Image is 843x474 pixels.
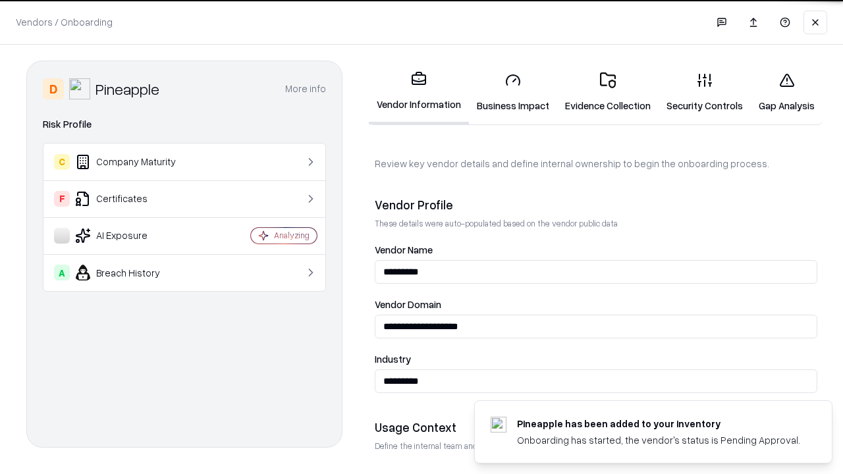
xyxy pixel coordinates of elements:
[751,62,823,123] a: Gap Analysis
[557,62,659,123] a: Evidence Collection
[69,78,90,99] img: Pineapple
[375,300,817,309] label: Vendor Domain
[491,417,506,433] img: pineappleenergy.com
[285,77,326,101] button: More info
[54,154,211,170] div: Company Maturity
[43,78,64,99] div: D
[375,218,817,229] p: These details were auto-populated based on the vendor public data
[659,62,751,123] a: Security Controls
[274,230,310,241] div: Analyzing
[16,15,113,29] p: Vendors / Onboarding
[95,78,159,99] div: Pineapple
[375,354,817,364] label: Industry
[375,197,817,213] div: Vendor Profile
[375,419,817,435] div: Usage Context
[375,245,817,255] label: Vendor Name
[517,433,800,447] div: Onboarding has started, the vendor's status is Pending Approval.
[54,191,211,207] div: Certificates
[375,157,817,171] p: Review key vendor details and define internal ownership to begin the onboarding process.
[517,417,800,431] div: Pineapple has been added to your inventory
[369,61,469,124] a: Vendor Information
[54,154,70,170] div: C
[43,117,326,132] div: Risk Profile
[469,62,557,123] a: Business Impact
[54,191,70,207] div: F
[54,265,70,280] div: A
[54,228,211,244] div: AI Exposure
[54,265,211,280] div: Breach History
[375,440,817,452] p: Define the internal team and reason for using this vendor. This helps assess business relevance a...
